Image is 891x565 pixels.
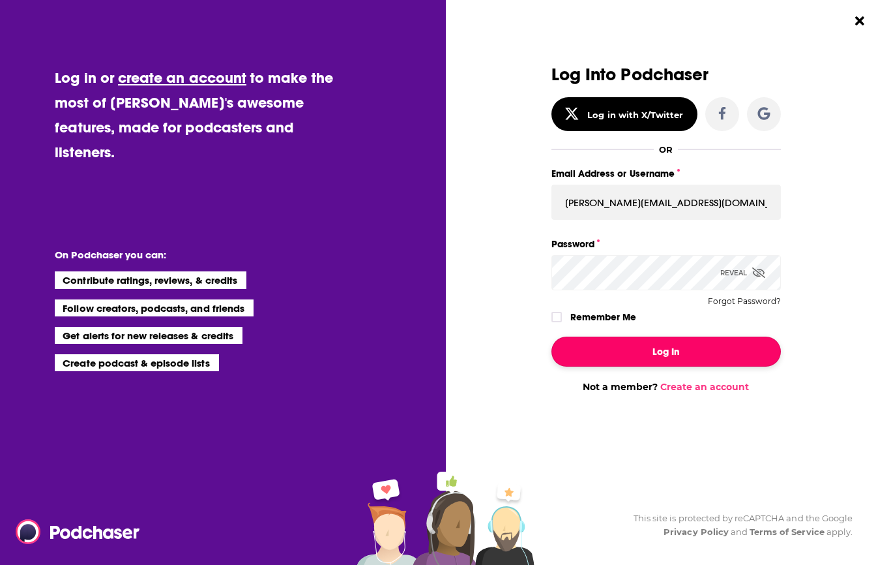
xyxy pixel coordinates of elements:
[660,381,749,393] a: Create an account
[720,255,765,290] div: Reveal
[623,512,853,539] div: This site is protected by reCAPTCHA and the Google and apply.
[55,271,246,288] li: Contribute ratings, reviews, & credits
[659,144,673,155] div: OR
[570,309,636,326] label: Remember Me
[55,249,315,261] li: On Podchaser you can:
[551,165,781,182] label: Email Address or Username
[750,527,825,537] a: Terms of Service
[16,519,141,544] img: Podchaser - Follow, Share and Rate Podcasts
[55,327,242,344] li: Get alerts for new releases & credits
[551,236,781,252] label: Password
[551,97,697,131] button: Log in with X/Twitter
[551,185,781,220] input: Email Address or Username
[587,110,683,120] div: Log in with X/Twitter
[708,297,781,306] button: Forgot Password?
[55,354,218,371] li: Create podcast & episode lists
[847,8,872,33] button: Close Button
[664,527,729,537] a: Privacy Policy
[118,69,246,87] a: create an account
[551,381,781,393] div: Not a member?
[16,519,130,544] a: Podchaser - Follow, Share and Rate Podcasts
[551,65,781,84] h3: Log Into Podchaser
[551,337,781,367] button: Log In
[55,299,254,316] li: Follow creators, podcasts, and friends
